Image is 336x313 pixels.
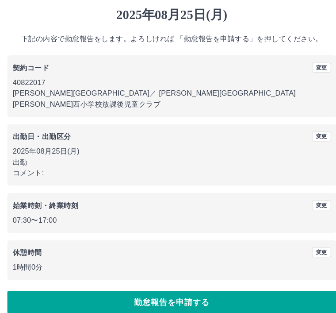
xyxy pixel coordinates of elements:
[7,40,329,50] p: 下記の内容で勤怠報告をします。よろしければ 「勤怠報告を申請する」を押してください。
[305,249,324,259] button: 変更
[305,68,324,78] button: 変更
[12,160,324,171] p: 出勤
[12,93,324,114] p: [PERSON_NAME][GEOGRAPHIC_DATA] ／ [PERSON_NAME][GEOGRAPHIC_DATA][PERSON_NAME]西小学校放課後児童クラブ
[12,263,324,274] p: 1時間0分
[305,203,324,213] button: 変更
[12,171,324,182] p: コメント:
[12,82,324,93] p: 40822017
[12,137,69,144] b: 出勤日・出勤区分
[7,14,329,29] h1: 2025年08月25日(月)
[12,250,41,258] b: 休憩時間
[12,217,324,228] p: 07:30 〜 17:00
[12,150,324,160] p: 2025年08月25日(月)
[12,70,48,77] b: 契約コード
[305,135,324,145] button: 変更
[12,204,76,212] b: 始業時刻・終業時刻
